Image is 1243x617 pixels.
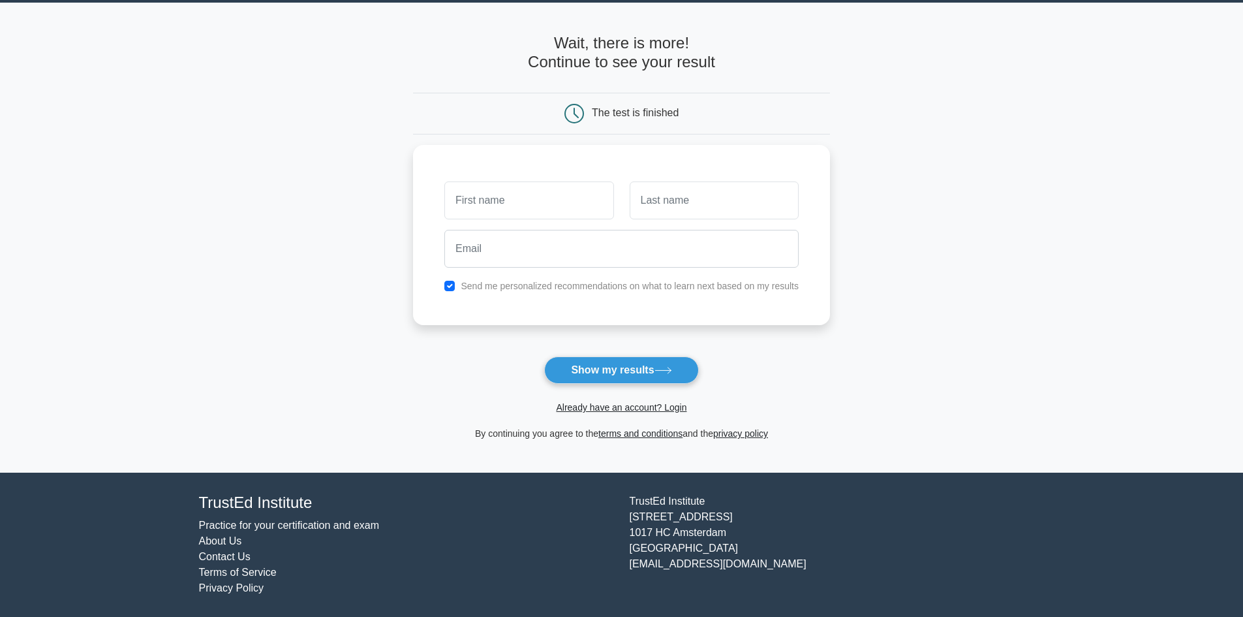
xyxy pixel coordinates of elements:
input: First name [444,182,613,219]
a: Privacy Policy [199,582,264,593]
div: TrustEd Institute [STREET_ADDRESS] 1017 HC Amsterdam [GEOGRAPHIC_DATA] [EMAIL_ADDRESS][DOMAIN_NAME] [622,494,1052,596]
a: privacy policy [713,428,768,439]
input: Last name [630,182,799,219]
a: About Us [199,535,242,546]
button: Show my results [544,356,698,384]
a: Practice for your certification and exam [199,520,380,531]
h4: Wait, there is more! Continue to see your result [413,34,830,72]
div: By continuing you agree to the and the [405,426,838,441]
h4: TrustEd Institute [199,494,614,513]
input: Email [444,230,799,268]
a: terms and conditions [598,428,683,439]
a: Contact Us [199,551,251,562]
label: Send me personalized recommendations on what to learn next based on my results [461,281,799,291]
div: The test is finished [592,107,679,118]
a: Already have an account? Login [556,402,686,413]
a: Terms of Service [199,567,277,578]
